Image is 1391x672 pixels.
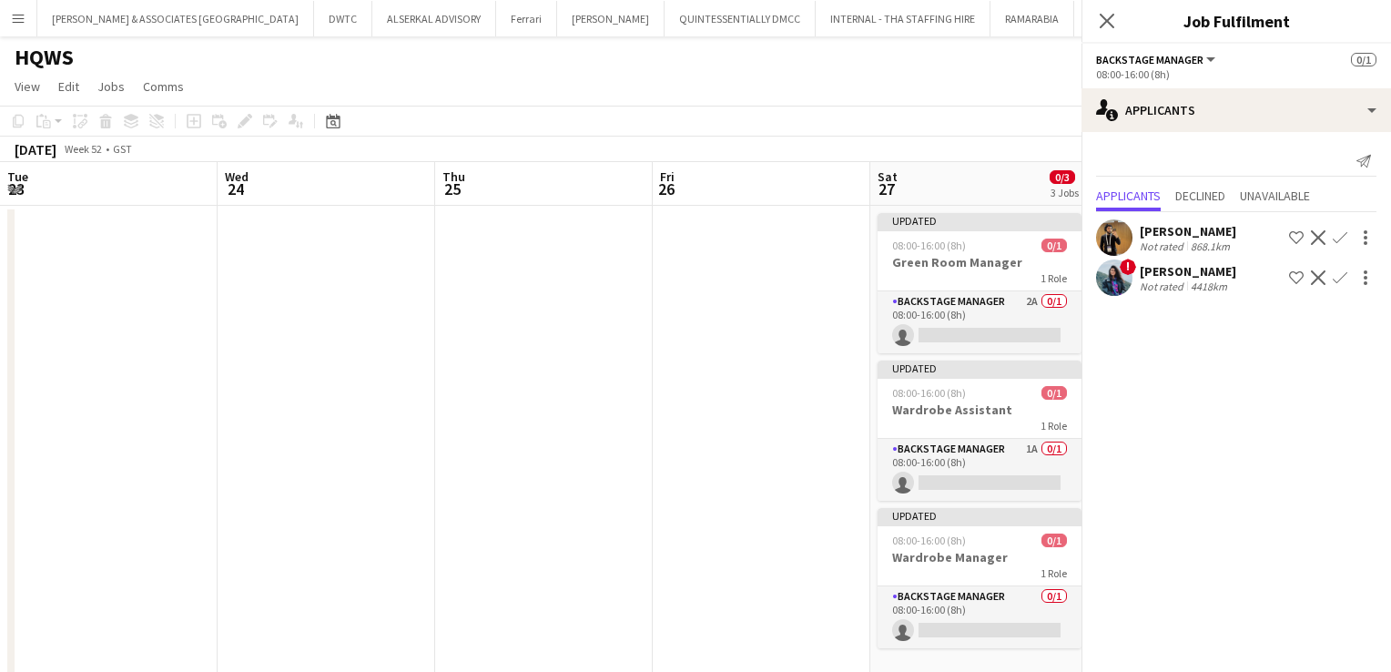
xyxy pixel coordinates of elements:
[657,178,675,199] span: 26
[58,78,79,95] span: Edit
[5,178,28,199] span: 23
[314,1,372,36] button: DWTC
[892,239,966,252] span: 08:00-16:00 (8h)
[892,534,966,547] span: 08:00-16:00 (8h)
[113,142,132,156] div: GST
[878,291,1081,353] app-card-role: Backstage Manager2A0/108:00-16:00 (8h)
[875,178,898,199] span: 27
[1050,170,1075,184] span: 0/3
[892,386,966,400] span: 08:00-16:00 (8h)
[1140,263,1236,280] div: [PERSON_NAME]
[878,549,1081,565] h3: Wardrobe Manager
[51,75,86,98] a: Edit
[1041,419,1067,433] span: 1 Role
[1041,566,1067,580] span: 1 Role
[1096,67,1376,81] div: 08:00-16:00 (8h)
[1175,189,1225,202] span: Declined
[878,508,1081,523] div: Updated
[878,213,1081,228] div: Updated
[90,75,132,98] a: Jobs
[7,168,28,185] span: Tue
[15,44,74,71] h1: HQWS
[1096,53,1203,66] span: Backstage Manager
[1081,88,1391,132] div: Applicants
[97,78,125,95] span: Jobs
[1140,223,1236,239] div: [PERSON_NAME]
[143,78,184,95] span: Comms
[878,361,1081,501] app-job-card: Updated08:00-16:00 (8h)0/1Wardrobe Assistant1 RoleBackstage Manager1A0/108:00-16:00 (8h)
[1096,53,1218,66] button: Backstage Manager
[60,142,106,156] span: Week 52
[1351,53,1376,66] span: 0/1
[990,1,1074,36] button: RAMARABIA
[1041,534,1067,547] span: 0/1
[557,1,665,36] button: [PERSON_NAME]
[496,1,557,36] button: Ferrari
[1041,239,1067,252] span: 0/1
[136,75,191,98] a: Comms
[372,1,496,36] button: ALSERKAL ADVISORY
[1187,280,1231,293] div: 4418km
[1051,186,1079,199] div: 3 Jobs
[1041,271,1067,285] span: 1 Role
[878,586,1081,648] app-card-role: Backstage Manager0/108:00-16:00 (8h)
[665,1,816,36] button: QUINTESSENTIALLY DMCC
[878,254,1081,270] h3: Green Room Manager
[878,402,1081,418] h3: Wardrobe Assistant
[878,439,1081,501] app-card-role: Backstage Manager1A0/108:00-16:00 (8h)
[1041,386,1067,400] span: 0/1
[222,178,249,199] span: 24
[1140,239,1187,253] div: Not rated
[15,78,40,95] span: View
[1187,239,1234,253] div: 868.1km
[660,168,675,185] span: Fri
[1074,1,1135,36] button: HQWS
[1096,189,1161,202] span: Applicants
[816,1,990,36] button: INTERNAL - THA STAFFING HIRE
[878,168,898,185] span: Sat
[37,1,314,36] button: [PERSON_NAME] & ASSOCIATES [GEOGRAPHIC_DATA]
[1140,280,1187,293] div: Not rated
[225,168,249,185] span: Wed
[1081,9,1391,33] h3: Job Fulfilment
[442,168,465,185] span: Thu
[878,361,1081,375] div: Updated
[878,213,1081,353] app-job-card: Updated08:00-16:00 (8h)0/1Green Room Manager1 RoleBackstage Manager2A0/108:00-16:00 (8h)
[878,508,1081,648] app-job-card: Updated08:00-16:00 (8h)0/1Wardrobe Manager1 RoleBackstage Manager0/108:00-16:00 (8h)
[1120,259,1136,275] span: !
[440,178,465,199] span: 25
[15,140,56,158] div: [DATE]
[1240,189,1310,202] span: Unavailable
[7,75,47,98] a: View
